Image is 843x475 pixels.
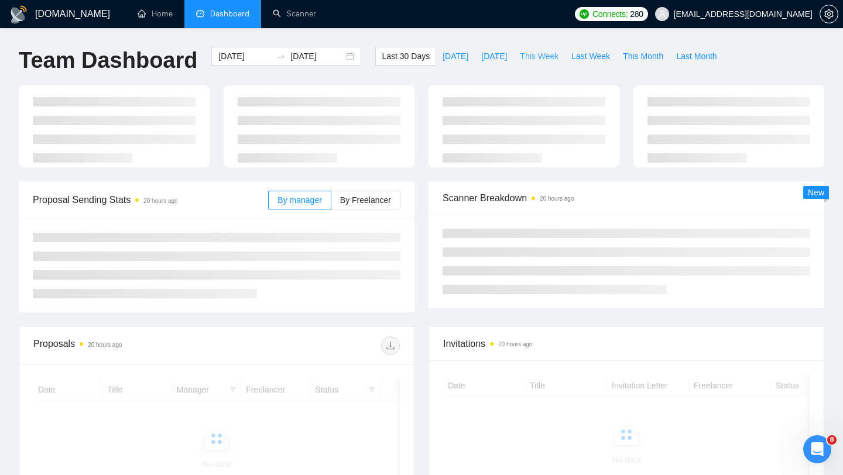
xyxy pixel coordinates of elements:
[443,336,810,351] span: Invitations
[33,192,268,207] span: Proposal Sending Stats
[513,47,565,66] button: This Week
[436,47,475,66] button: [DATE]
[9,5,28,24] img: logo
[808,188,824,197] span: New
[218,50,272,63] input: Start date
[33,336,217,355] div: Proposals
[481,50,507,63] span: [DATE]
[498,341,532,347] time: 20 hours ago
[580,9,589,19] img: upwork-logo.png
[670,47,723,66] button: Last Month
[143,198,177,204] time: 20 hours ago
[676,50,717,63] span: Last Month
[520,50,558,63] span: This Week
[375,47,436,66] button: Last 30 Days
[571,50,610,63] span: Last Week
[803,435,831,463] iframe: Intercom live chat
[290,50,344,63] input: End date
[827,435,837,445] span: 8
[88,342,122,348] time: 20 hours ago
[658,10,666,18] span: user
[565,47,616,66] button: Last Week
[540,195,574,202] time: 20 hours ago
[276,51,286,61] span: to
[443,50,468,63] span: [DATE]
[623,50,663,63] span: This Month
[616,47,670,66] button: This Month
[820,9,838,19] span: setting
[820,5,838,23] button: setting
[277,195,321,205] span: By manager
[820,9,838,19] a: setting
[196,9,204,18] span: dashboard
[138,9,173,19] a: homeHome
[19,47,197,74] h1: Team Dashboard
[276,51,286,61] span: swap-right
[443,191,810,205] span: Scanner Breakdown
[630,8,643,20] span: 280
[592,8,628,20] span: Connects:
[382,50,430,63] span: Last 30 Days
[273,9,316,19] a: searchScanner
[340,195,391,205] span: By Freelancer
[210,9,249,19] span: Dashboard
[475,47,513,66] button: [DATE]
